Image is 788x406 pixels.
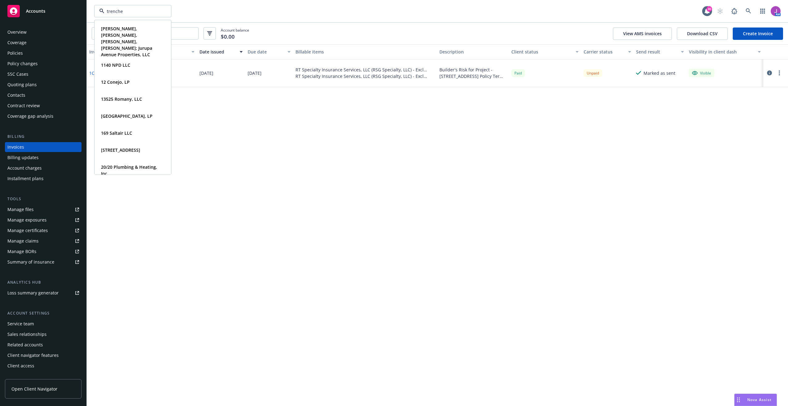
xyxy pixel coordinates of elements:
button: Billable items [293,44,437,59]
div: Unpaid [584,69,602,77]
div: Visibility in client dash [689,49,754,55]
div: Summary of insurance [7,257,54,267]
a: SSC Cases [5,69,82,79]
div: Coverage [7,38,27,48]
a: Manage files [5,205,82,214]
span: Nova Assist [747,397,772,402]
div: 30 [706,6,712,12]
div: [DATE] [248,70,262,76]
a: Invoices [5,142,82,152]
div: Contract review [7,101,40,111]
a: Billing updates [5,153,82,163]
div: Carrier status [584,49,625,55]
div: Billing [5,133,82,140]
span: Accounts [26,9,45,14]
div: Quoting plans [7,80,37,90]
button: Send result [634,44,686,59]
div: Marked as sent [643,70,675,76]
a: Client access [5,361,82,371]
div: Service team [7,319,34,329]
a: Policy changes [5,59,82,69]
a: Contacts [5,90,82,100]
div: Builder's Risk for Project - [STREET_ADDRESS] Policy Term - 17 Months (518 Days) [439,66,506,79]
div: Client navigator features [7,350,59,360]
strong: 20/20 Plumbing & Heating, Inc. [101,164,157,176]
input: Filter by keyword [104,8,159,15]
div: Overview [7,27,27,37]
span: $0.00 [221,33,235,41]
div: RT Specialty Insurance Services, LLC (RSG Specialty, LLC) - Excl Earth Movement [295,73,434,79]
a: Overview [5,27,82,37]
strong: 1140 NPD LLC [101,62,130,68]
div: Installment plans [7,174,44,184]
button: Date issued [197,44,245,59]
strong: [GEOGRAPHIC_DATA], LP [101,113,153,119]
div: Analytics hub [5,279,82,285]
div: Due date [248,49,284,55]
a: 1C8DA2FB [89,70,110,76]
div: Manage files [7,205,34,214]
a: Coverage gap analysis [5,111,82,121]
div: Client access [7,361,34,371]
div: Policies [7,48,23,58]
div: Billable items [295,49,434,55]
div: Coverage gap analysis [7,111,53,121]
a: Start snowing [714,5,726,17]
div: Drag to move [735,394,742,406]
div: Manage BORs [7,247,36,256]
div: Invoices [7,142,24,152]
img: photo [771,6,781,16]
div: Invoice ID [89,49,125,55]
div: Policy changes [7,59,38,69]
a: Coverage [5,38,82,48]
a: Accounts [5,2,82,20]
div: Billing updates [7,153,39,163]
div: Visible [692,70,711,76]
div: Tools [5,196,82,202]
a: Sales relationships [5,329,82,339]
div: Related accounts [7,340,43,350]
button: Download CSV [677,27,728,40]
a: Client navigator features [5,350,82,360]
a: Manage claims [5,236,82,246]
div: Sales relationships [7,329,47,339]
a: Installment plans [5,174,82,184]
a: Manage exposures [5,215,82,225]
a: Loss summary generator [5,288,82,298]
strong: 13525 Romany, LLC [101,96,142,102]
a: Manage certificates [5,226,82,235]
a: Manage BORs [5,247,82,256]
a: Account charges [5,163,82,173]
a: Report a Bug [728,5,740,17]
a: Summary of insurance [5,257,82,267]
div: Send result [636,49,677,55]
a: Switch app [757,5,769,17]
div: Account settings [5,310,82,316]
span: Open Client Navigator [11,386,57,392]
div: Paid [511,69,525,77]
a: Contract review [5,101,82,111]
button: Client status [509,44,581,59]
strong: 12 Conejo, LP [101,79,130,85]
div: Manage exposures [7,215,47,225]
button: View AMS invoices [613,27,672,40]
button: Due date [245,44,293,59]
div: Manage certificates [7,226,48,235]
button: Nova Assist [734,394,777,406]
div: Account charges [7,163,42,173]
div: Manage claims [7,236,39,246]
button: Invoice ID [87,44,135,59]
a: Quoting plans [5,80,82,90]
button: Carrier status [581,44,634,59]
div: Description [439,49,506,55]
div: [DATE] [199,70,213,76]
button: Visibility in client dash [686,44,763,59]
strong: 169 Saltair LLC [101,130,132,136]
a: Search [742,5,755,17]
a: Policies [5,48,82,58]
div: Loss summary generator [7,288,59,298]
span: Account balance [221,27,249,40]
div: SSC Cases [7,69,28,79]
